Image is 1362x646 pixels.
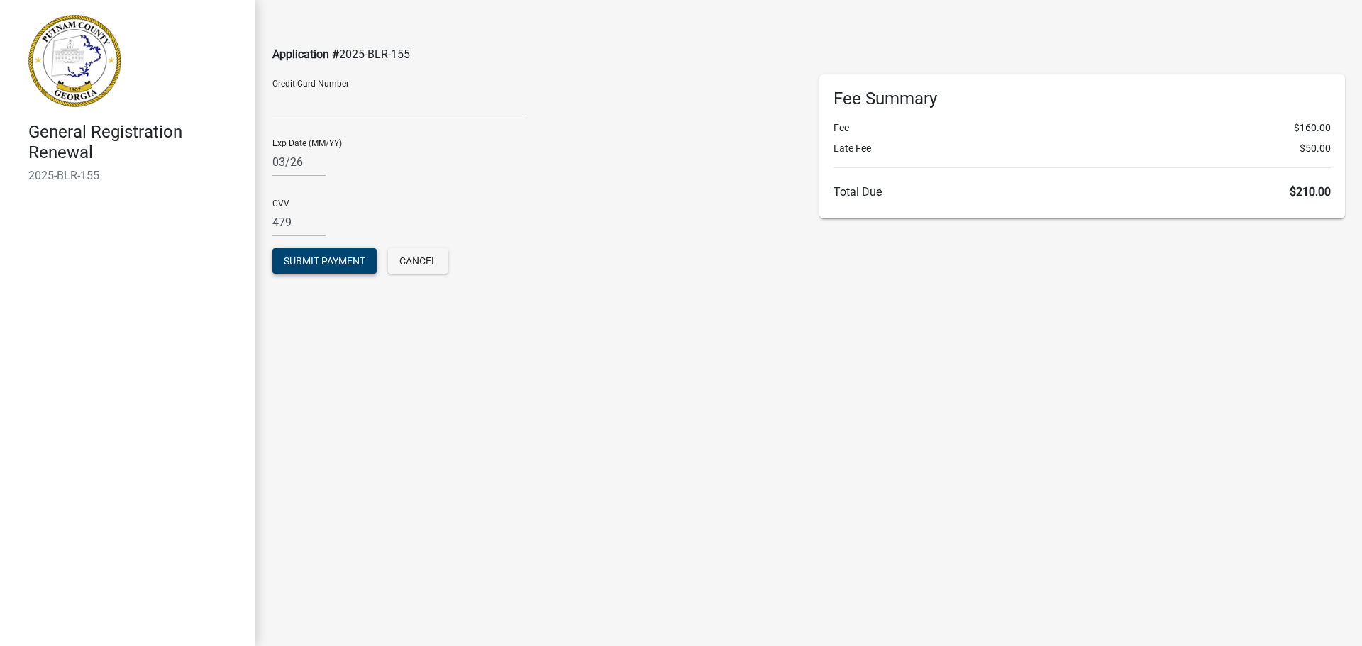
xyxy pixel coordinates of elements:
[272,48,339,61] span: Application #
[28,122,244,163] h4: General Registration Renewal
[1294,121,1331,135] span: $160.00
[339,48,410,61] span: 2025-BLR-155
[399,255,437,267] span: Cancel
[1300,141,1331,156] span: $50.00
[834,141,1331,156] li: Late Fee
[1290,185,1331,199] span: $210.00
[28,169,244,182] h6: 2025-BLR-155
[834,185,1331,199] h6: Total Due
[272,79,349,88] label: Credit Card Number
[834,121,1331,135] li: Fee
[834,89,1331,109] h6: Fee Summary
[388,248,448,274] button: Cancel
[284,255,365,267] span: Submit Payment
[28,15,121,107] img: Putnam County, Georgia
[272,248,377,274] button: Submit Payment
